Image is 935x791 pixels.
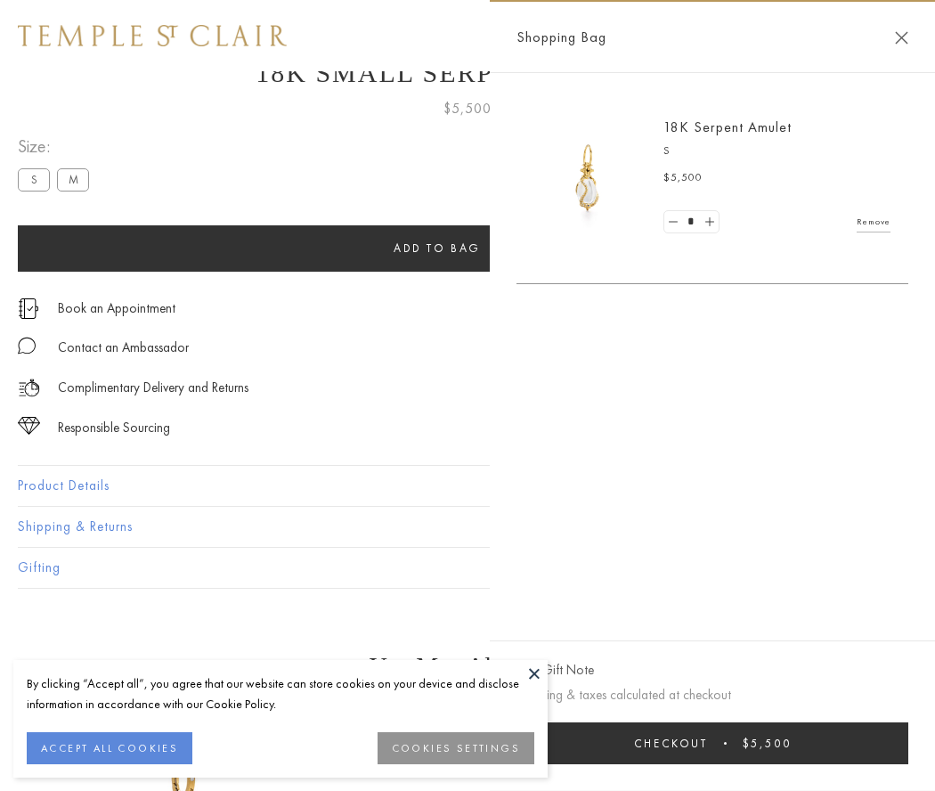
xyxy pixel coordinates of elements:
button: Product Details [18,466,917,506]
button: Add to bag [18,225,857,272]
button: COOKIES SETTINGS [378,732,534,764]
div: Responsible Sourcing [58,417,170,439]
button: ACCEPT ALL COOKIES [27,732,192,764]
button: Gifting [18,548,917,588]
span: $5,500 [743,736,792,751]
label: M [57,168,89,191]
img: icon_delivery.svg [18,377,40,399]
a: Remove [857,212,890,232]
a: Set quantity to 0 [664,211,682,233]
h1: 18K Small Serpent Amulet [18,58,917,88]
img: Temple St. Clair [18,25,287,46]
button: Shipping & Returns [18,507,917,547]
p: Shipping & taxes calculated at checkout [516,684,908,706]
span: Checkout [634,736,708,751]
a: Set quantity to 2 [700,211,718,233]
p: S [663,143,890,160]
img: P51836-E11SERPPV [534,125,641,232]
button: Checkout $5,500 [516,722,908,764]
span: $5,500 [443,97,492,120]
span: Shopping Bag [516,26,606,49]
img: MessageIcon-01_2.svg [18,337,36,355]
h3: You May Also Like [45,652,890,681]
button: Close Shopping Bag [895,31,908,45]
button: Add Gift Note [516,659,594,681]
img: icon_appointment.svg [18,298,39,319]
a: Book an Appointment [58,298,175,318]
span: Size: [18,132,96,161]
span: Add to bag [394,241,481,256]
label: S [18,168,50,191]
div: Contact an Ambassador [58,337,189,359]
p: Complimentary Delivery and Returns [58,377,248,399]
div: By clicking “Accept all”, you agree that our website can store cookies on your device and disclos... [27,673,534,714]
img: icon_sourcing.svg [18,417,40,435]
a: 18K Serpent Amulet [663,118,792,136]
span: $5,500 [663,169,703,187]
